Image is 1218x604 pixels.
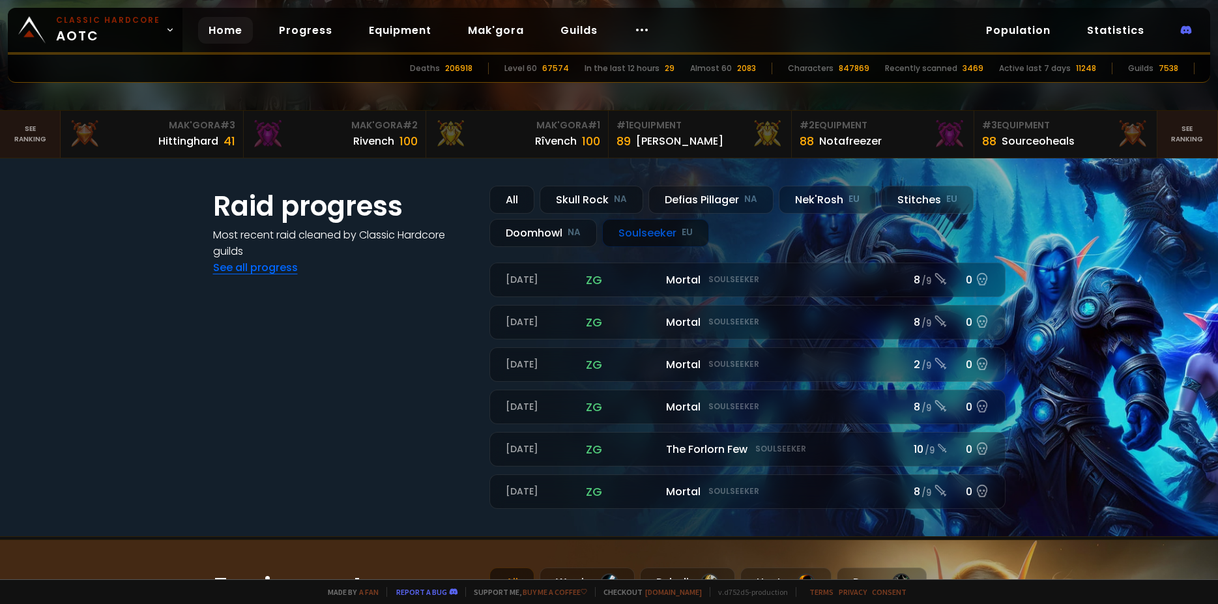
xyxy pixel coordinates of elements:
[489,219,597,247] div: Doomhowl
[740,568,832,597] div: Hunter
[489,305,1006,339] a: [DATE]zgMortalSoulseeker8 /90
[540,186,643,214] div: Skull Rock
[710,587,788,597] span: v. d752d5 - production
[489,186,534,214] div: All
[788,63,834,74] div: Characters
[999,63,1071,74] div: Active last 7 days
[872,587,906,597] a: Consent
[974,111,1157,158] a: #3Equipment88Sourceoheals
[645,587,702,597] a: [DOMAIN_NAME]
[445,63,472,74] div: 206918
[410,63,440,74] div: Deaths
[837,568,927,597] div: Rogue
[648,186,774,214] div: Defias Pillager
[819,133,882,149] div: Notafreezer
[614,193,627,206] small: NA
[963,63,983,74] div: 3469
[636,133,723,149] div: [PERSON_NAME]
[8,8,182,52] a: Classic HardcoreAOTC
[1002,133,1075,149] div: Sourceoheals
[839,63,869,74] div: 847869
[220,119,235,132] span: # 3
[779,186,876,214] div: Nek'Rosh
[946,193,957,206] small: EU
[682,226,693,239] small: EU
[839,587,867,597] a: Privacy
[585,63,660,74] div: In the last 12 hours
[848,193,860,206] small: EU
[616,132,631,150] div: 89
[504,63,537,74] div: Level 60
[568,226,581,239] small: NA
[56,14,160,26] small: Classic Hardcore
[982,132,996,150] div: 88
[800,119,966,132] div: Equipment
[542,63,569,74] div: 67574
[320,587,379,597] span: Made by
[434,119,600,132] div: Mak'Gora
[792,111,974,158] a: #2Equipment88Notafreezer
[61,111,243,158] a: Mak'Gora#3Hittinghard41
[489,474,1006,509] a: [DATE]zgMortalSoulseeker8 /90
[976,17,1061,44] a: Population
[1157,111,1218,158] a: Seeranking
[213,186,474,227] h1: Raid progress
[809,587,834,597] a: Terms
[616,119,629,132] span: # 1
[457,17,534,44] a: Mak'gora
[982,119,1148,132] div: Equipment
[665,63,674,74] div: 29
[800,132,814,150] div: 88
[535,133,577,149] div: Rîvench
[252,119,418,132] div: Mak'Gora
[426,111,609,158] a: Mak'Gora#1Rîvench100
[616,119,783,132] div: Equipment
[540,568,635,597] div: Warrior
[489,432,1006,467] a: [DATE]zgThe Forlorn FewSoulseeker10 /90
[737,63,756,74] div: 2083
[465,587,587,597] span: Support me,
[213,260,298,275] a: See all progress
[489,347,1006,382] a: [DATE]zgMortalSoulseeker2 /90
[198,17,253,44] a: Home
[396,587,447,597] a: Report a bug
[550,17,608,44] a: Guilds
[690,63,732,74] div: Almost 60
[588,119,600,132] span: # 1
[609,111,791,158] a: #1Equipment89[PERSON_NAME]
[489,263,1006,297] a: [DATE]zgMortalSoulseeker8 /90
[881,186,974,214] div: Stitches
[885,63,957,74] div: Recently scanned
[744,193,757,206] small: NA
[359,587,379,597] a: a fan
[358,17,442,44] a: Equipment
[158,133,218,149] div: Hittinghard
[68,119,235,132] div: Mak'Gora
[213,227,474,259] h4: Most recent raid cleaned by Classic Hardcore guilds
[489,568,534,597] div: All
[602,219,709,247] div: Soulseeker
[595,587,702,597] span: Checkout
[523,587,587,597] a: Buy me a coffee
[1076,63,1096,74] div: 11248
[582,132,600,150] div: 100
[1159,63,1178,74] div: 7538
[1128,63,1153,74] div: Guilds
[268,17,343,44] a: Progress
[56,14,160,46] span: AOTC
[224,132,235,150] div: 41
[640,568,735,597] div: Paladin
[489,390,1006,424] a: [DATE]zgMortalSoulseeker8 /90
[353,133,394,149] div: Rivench
[982,119,997,132] span: # 3
[399,132,418,150] div: 100
[800,119,815,132] span: # 2
[244,111,426,158] a: Mak'Gora#2Rivench100
[1077,17,1155,44] a: Statistics
[403,119,418,132] span: # 2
